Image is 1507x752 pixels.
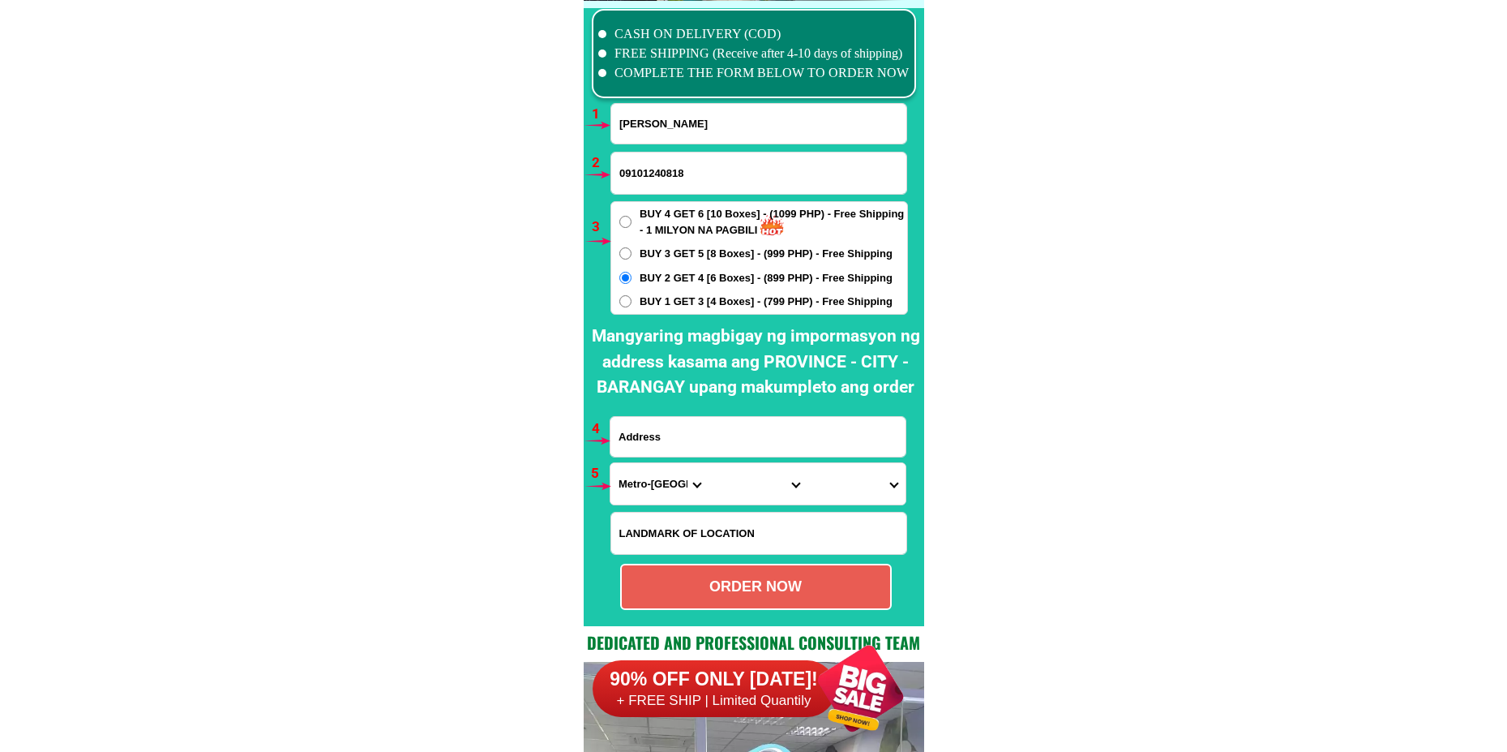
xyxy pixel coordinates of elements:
[593,692,836,710] h6: + FREE SHIP | Limited Quantily
[610,417,905,457] input: Input address
[619,216,631,228] input: BUY 4 GET 6 [10 Boxes] - (1099 PHP) - Free Shipping - 1 MILYON NA PAGBILI
[592,153,610,174] h6: 2
[611,104,906,144] input: Input full_name
[592,419,610,440] h6: 4
[619,272,631,284] input: BUY 2 GET 4 [6 Boxes] - (899 PHP) - Free Shipping
[622,576,890,598] div: ORDER NOW
[584,630,924,655] h2: Dedicated and professional consulting team
[709,463,807,505] select: Select district
[640,294,893,310] span: BUY 1 GET 3 [4 Boxes] - (799 PHP) - Free Shipping
[619,295,631,307] input: BUY 1 GET 3 [4 Boxes] - (799 PHP) - Free Shipping
[610,463,709,505] select: Select province
[592,217,610,238] h6: 3
[591,463,610,484] h6: 5
[598,63,910,83] li: COMPLETE THE FORM BELOW TO ORDER NOW
[807,463,905,505] select: Select commune
[588,324,924,401] h2: Mangyaring magbigay ng impormasyon ng address kasama ang PROVINCE - CITY - BARANGAY upang makumpl...
[640,206,907,238] span: BUY 4 GET 6 [10 Boxes] - (1099 PHP) - Free Shipping - 1 MILYON NA PAGBILI
[611,153,906,194] input: Input phone_number
[593,668,836,692] h6: 90% OFF ONLY [DATE]!
[598,44,910,63] li: FREE SHIPPING (Receive after 4-10 days of shipping)
[592,104,610,125] h6: 1
[640,270,893,286] span: BUY 2 GET 4 [6 Boxes] - (899 PHP) - Free Shipping
[611,513,906,554] input: Input LANDMARKOFLOCATION
[619,247,631,260] input: BUY 3 GET 5 [8 Boxes] - (999 PHP) - Free Shipping
[640,246,893,262] span: BUY 3 GET 5 [8 Boxes] - (999 PHP) - Free Shipping
[598,24,910,44] li: CASH ON DELIVERY (COD)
